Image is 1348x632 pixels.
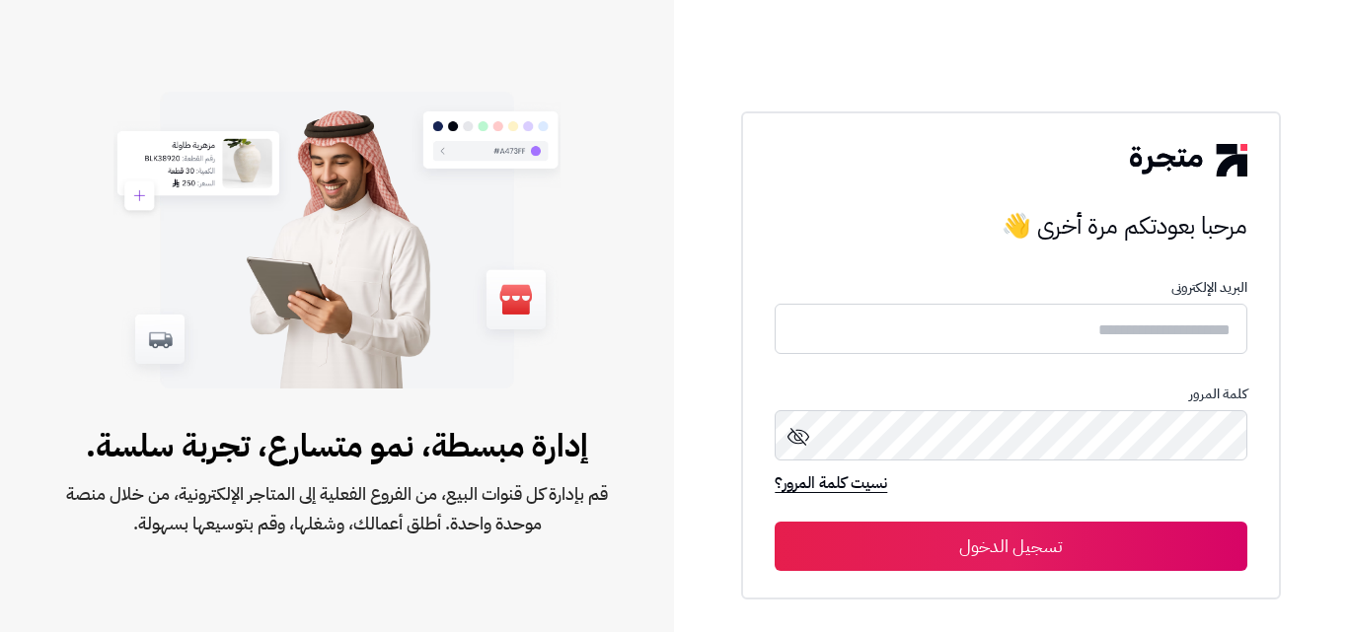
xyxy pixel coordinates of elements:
[775,206,1246,246] h3: مرحبا بعودتكم مرة أخرى 👋
[775,471,887,499] a: نسيت كلمة المرور؟
[775,280,1246,296] p: البريد الإلكترونى
[1130,144,1246,176] img: logo-2.png
[775,522,1246,571] button: تسجيل الدخول
[63,479,611,538] span: قم بإدارة كل قنوات البيع، من الفروع الفعلية إلى المتاجر الإلكترونية، من خلال منصة موحدة واحدة. أط...
[775,386,1246,402] p: كلمة المرور
[63,422,611,469] span: إدارة مبسطة، نمو متسارع، تجربة سلسة.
